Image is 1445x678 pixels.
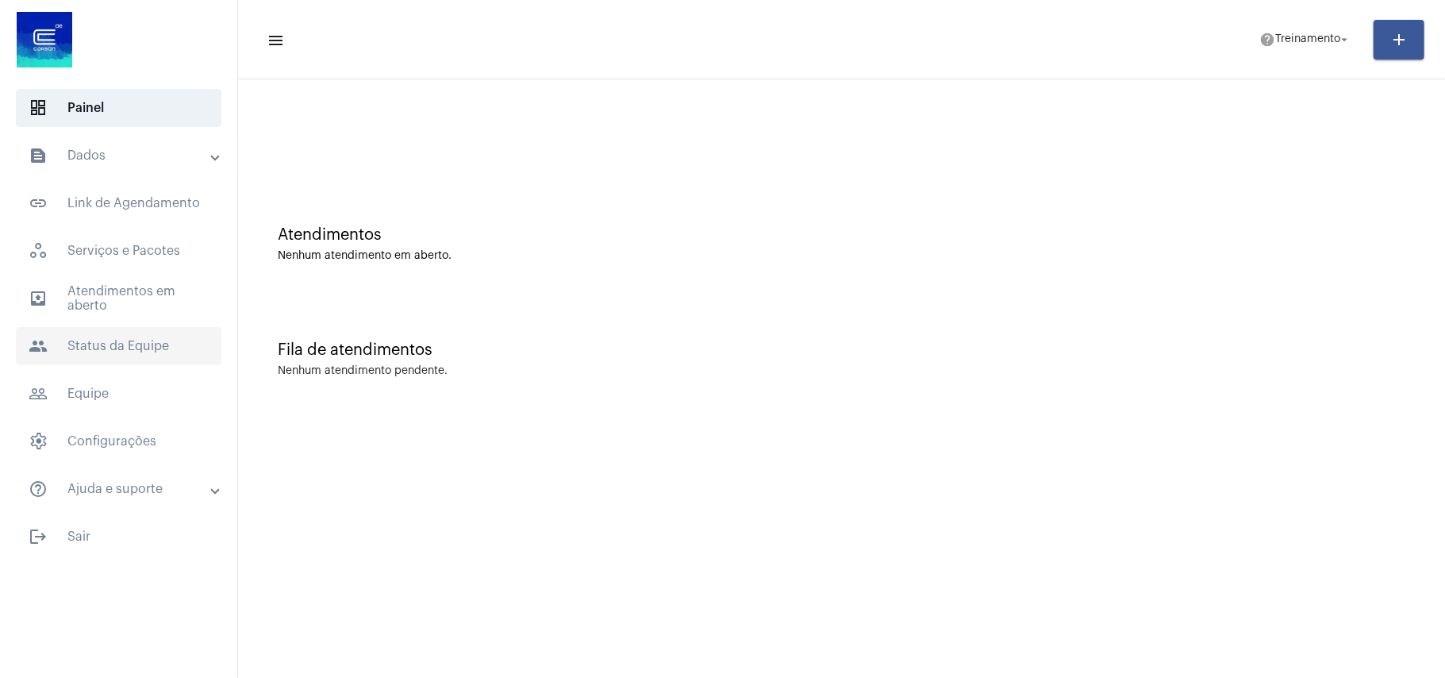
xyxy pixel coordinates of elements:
mat-icon: add [1389,30,1408,49]
div: Nenhum atendimento pendente. [278,365,448,377]
mat-icon: sidenav icon [29,146,48,165]
img: d4669ae0-8c07-2337-4f67-34b0df7f5ae4.jpeg [13,8,76,71]
span: Atendimentos em aberto [16,279,221,318]
button: Treinamento [1250,24,1361,56]
span: Sair [16,518,221,556]
mat-expansion-panel-header: sidenav iconAjuda e suporte [10,470,237,508]
mat-icon: sidenav icon [29,527,48,546]
span: Status da Equipe [16,327,221,365]
span: Link de Agendamento [16,184,221,222]
mat-icon: sidenav icon [29,480,48,499]
mat-icon: sidenav icon [29,337,48,356]
div: Fila de atendimentos [278,341,1405,359]
span: sidenav icon [29,432,48,451]
mat-icon: help [1259,32,1275,48]
mat-icon: arrow_drop_down [1337,33,1351,47]
span: Treinamento [1275,34,1340,45]
mat-icon: sidenav icon [267,31,282,50]
mat-panel-title: Dados [29,146,212,165]
span: Painel [16,89,221,127]
mat-expansion-panel-header: sidenav iconDados [10,137,237,175]
div: Atendimentos [278,226,1405,244]
span: sidenav icon [29,241,48,260]
mat-icon: sidenav icon [29,194,48,213]
span: Serviços e Pacotes [16,232,221,270]
mat-icon: sidenav icon [29,289,48,308]
mat-icon: sidenav icon [29,384,48,403]
span: sidenav icon [29,98,48,117]
span: Equipe [16,375,221,413]
div: Nenhum atendimento em aberto. [278,250,1405,262]
span: Configurações [16,422,221,460]
mat-panel-title: Ajuda e suporte [29,480,212,499]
